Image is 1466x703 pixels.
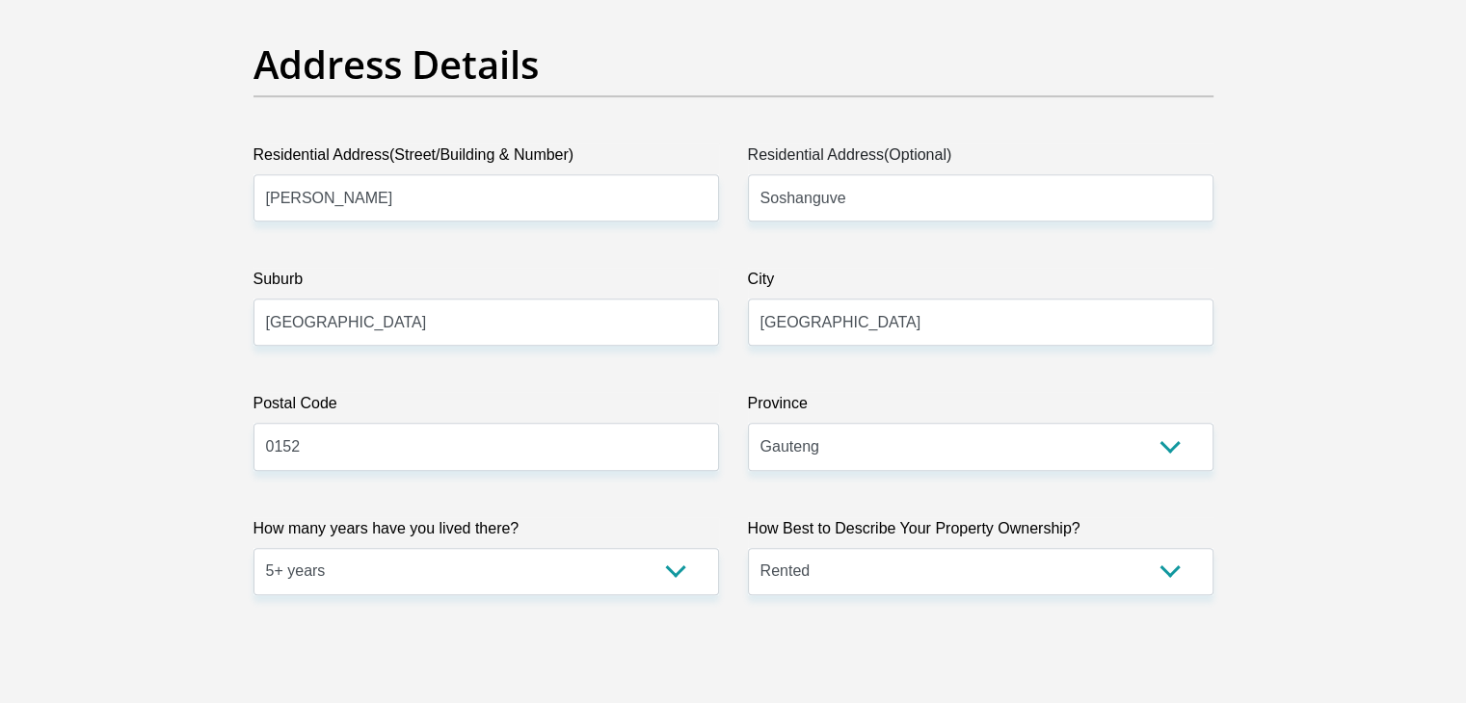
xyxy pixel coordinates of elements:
[748,174,1213,221] input: Address line 2 (Optional)
[253,392,719,423] label: Postal Code
[253,548,719,595] select: Please select a value
[748,392,1213,423] label: Province
[748,268,1213,299] label: City
[253,423,719,470] input: Postal Code
[748,299,1213,346] input: City
[253,299,719,346] input: Suburb
[748,517,1213,548] label: How Best to Describe Your Property Ownership?
[253,143,719,174] label: Residential Address(Street/Building & Number)
[253,517,719,548] label: How many years have you lived there?
[253,174,719,221] input: Valid residential address
[748,423,1213,470] select: Please Select a Province
[748,548,1213,595] select: Please select a value
[748,143,1213,174] label: Residential Address(Optional)
[253,268,719,299] label: Suburb
[253,41,1213,88] h2: Address Details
